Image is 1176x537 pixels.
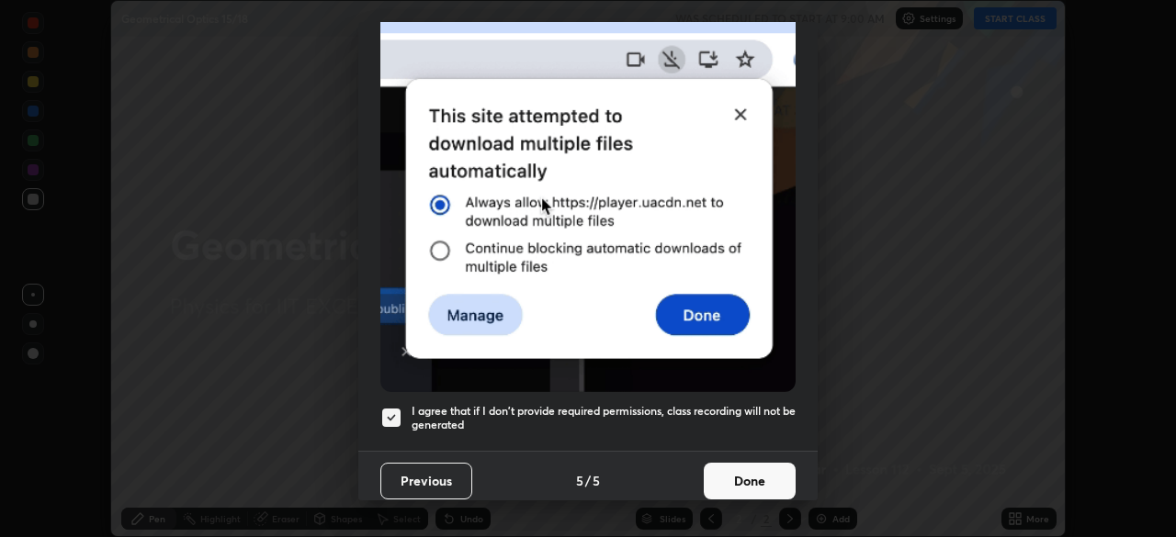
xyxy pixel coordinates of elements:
h5: I agree that if I don't provide required permissions, class recording will not be generated [412,404,796,432]
h4: 5 [576,471,583,490]
button: Previous [380,463,472,499]
h4: / [585,471,591,490]
button: Done [704,463,796,499]
h4: 5 [593,471,600,490]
